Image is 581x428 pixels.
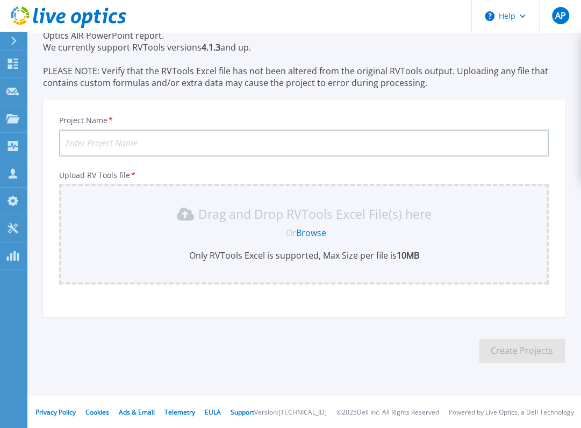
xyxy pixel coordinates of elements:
div: Drag and Drop RVTools Excel File(s) here OrBrowseOnly RVTools Excel is supported, Max Size per fi... [66,205,542,261]
span: AP [555,11,565,20]
a: Cookies [85,408,109,417]
li: Version: [TECHNICAL_ID] [254,409,327,416]
input: Enter Project Name [59,130,549,156]
a: Telemetry [164,408,195,417]
a: EULA [205,408,221,417]
p: Only RVTools Excel is supported, Max Size per file is [66,249,542,261]
span: Or [286,227,296,239]
p: Upload RV Tools file [59,171,549,180]
a: Ads & Email [119,408,155,417]
li: © 2025 Dell Inc. All Rights Reserved [336,409,439,416]
button: Create Projects [479,339,565,363]
li: Powered by Live Optics, a Dell Technology [449,409,574,416]
a: Support [231,408,254,417]
label: Project Name [59,117,114,124]
b: 10MB [397,249,419,261]
p: Drag and Drop RVTools Excel File(s) here [198,209,432,219]
strong: 4.1.3 [202,41,220,53]
p: Up to 5 RVTools Excel files can be uploaded for the same project. The Excel data from each file w... [43,18,565,89]
a: Browse [296,227,326,239]
a: Privacy Policy [35,408,76,417]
